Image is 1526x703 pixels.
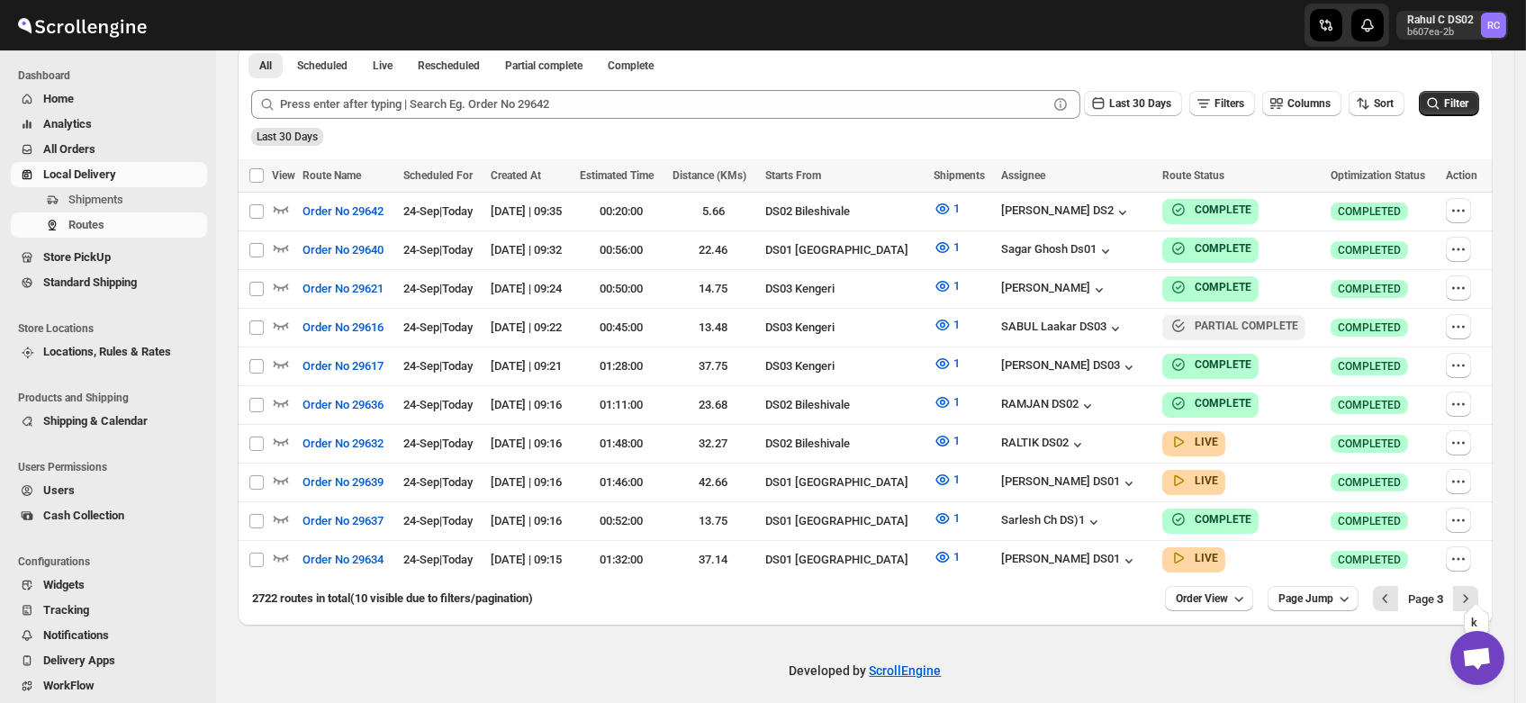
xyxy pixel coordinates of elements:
[272,169,295,182] span: View
[1407,13,1474,27] p: Rahul C DS02
[581,169,655,182] span: Estimated Time
[1169,433,1218,451] button: LIVE
[491,357,569,375] div: [DATE] | 09:21
[248,53,283,78] button: All routes
[1195,474,1218,487] b: LIVE
[1001,320,1124,338] button: SABUL Laakar DS03
[581,473,663,491] div: 01:46:00
[1176,591,1228,606] span: Order View
[923,388,971,417] button: 1
[765,169,821,182] span: Starts From
[302,203,384,221] span: Order No 29642
[491,435,569,453] div: [DATE] | 09:16
[765,435,923,453] div: DS02 Bileshivale
[403,169,473,182] span: Scheduled For
[491,551,569,569] div: [DATE] | 09:15
[1001,513,1103,531] button: Sarlesh Ch DS)1
[765,512,923,530] div: DS01 [GEOGRAPHIC_DATA]
[673,241,754,259] div: 22.46
[257,131,318,143] span: Last 30 Days
[302,396,384,414] span: Order No 29636
[403,553,473,566] span: 24-Sep | Today
[491,280,569,298] div: [DATE] | 09:24
[1453,586,1478,611] button: Next
[1001,281,1108,299] button: [PERSON_NAME]
[1195,397,1251,410] b: COMPLETE
[1195,242,1251,255] b: COMPLETE
[11,648,207,673] button: Delivery Apps
[1109,97,1171,110] span: Last 30 Days
[292,391,394,419] button: Order No 29636
[43,483,75,497] span: Users
[403,437,473,450] span: 24-Sep | Today
[673,435,754,453] div: 32.27
[292,429,394,458] button: Order No 29632
[11,673,207,698] button: WorkFlow
[18,391,207,405] span: Products and Shipping
[403,359,473,373] span: 24-Sep | Today
[1001,203,1132,221] button: [PERSON_NAME] DS2
[302,551,384,569] span: Order No 29634
[1408,592,1443,606] span: Page
[923,465,971,494] button: 1
[953,395,960,409] span: 1
[1338,514,1401,528] span: COMPLETED
[491,241,569,259] div: [DATE] | 09:32
[673,203,754,221] div: 5.66
[673,396,754,414] div: 23.68
[1001,242,1115,260] div: Sagar Ghosh Ds01
[953,550,960,563] span: 1
[1169,394,1251,412] button: COMPLETE
[302,280,384,298] span: Order No 29621
[403,398,473,411] span: 24-Sep | Today
[673,319,754,337] div: 13.48
[68,218,104,231] span: Routes
[923,233,971,262] button: 1
[292,545,394,574] button: Order No 29634
[11,187,207,212] button: Shipments
[1189,91,1255,116] button: Filters
[1349,91,1404,116] button: Sort
[765,357,923,375] div: DS03 Kengeri
[923,311,971,339] button: 1
[403,243,473,257] span: 24-Sep | Today
[1001,358,1138,376] div: [PERSON_NAME] DS03
[11,409,207,434] button: Shipping & Calendar
[953,279,960,293] span: 1
[292,352,394,381] button: Order No 29617
[581,357,663,375] div: 01:28:00
[923,543,971,572] button: 1
[581,241,663,259] div: 00:56:00
[11,478,207,503] button: Users
[11,212,207,238] button: Routes
[1338,359,1401,374] span: COMPLETED
[1001,552,1138,570] div: [PERSON_NAME] DS01
[581,512,663,530] div: 00:52:00
[1162,169,1224,182] span: Route Status
[491,512,569,530] div: [DATE] | 09:16
[43,92,74,105] span: Home
[302,241,384,259] span: Order No 29640
[491,203,569,221] div: [DATE] | 09:35
[292,197,394,226] button: Order No 29642
[1169,278,1251,296] button: COMPLETE
[43,275,137,289] span: Standard Shipping
[581,396,663,414] div: 01:11:00
[923,349,971,378] button: 1
[870,663,942,678] a: ScrollEngine
[1338,282,1401,296] span: COMPLETED
[1169,201,1251,219] button: COMPLETE
[403,282,473,295] span: 24-Sep | Today
[608,59,654,73] span: Complete
[581,435,663,453] div: 01:48:00
[43,603,89,617] span: Tracking
[1195,358,1251,371] b: COMPLETE
[505,59,582,73] span: Partial complete
[1169,239,1251,257] button: COMPLETE
[1287,97,1331,110] span: Columns
[1169,549,1218,567] button: LIVE
[673,473,754,491] div: 42.66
